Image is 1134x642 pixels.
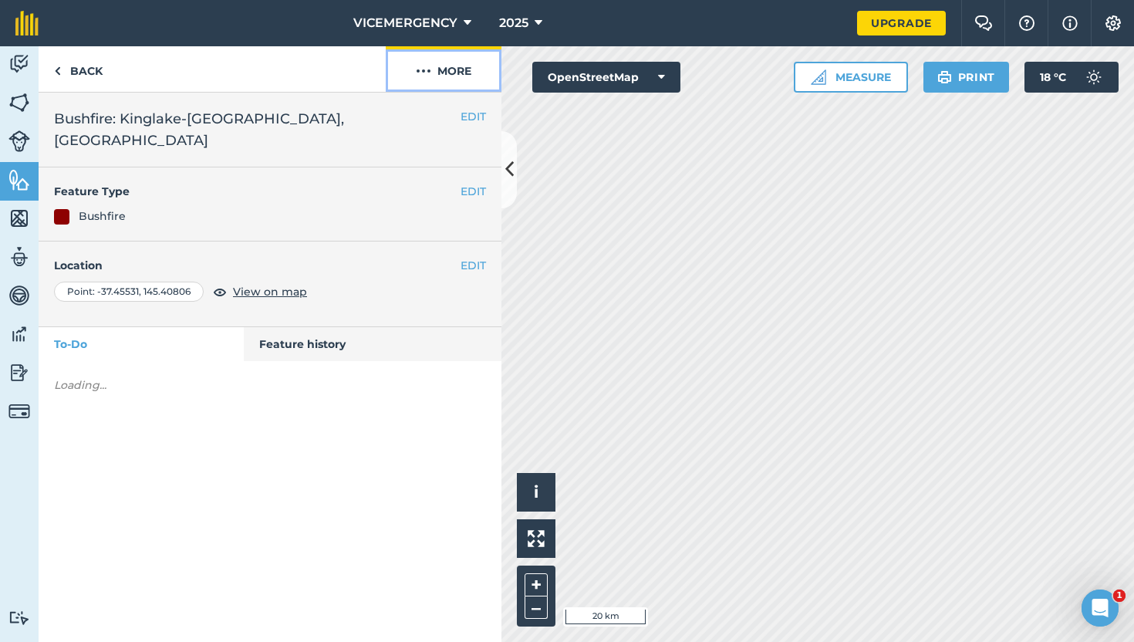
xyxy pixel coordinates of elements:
img: svg+xml;base64,PHN2ZyB4bWxucz0iaHR0cDovL3d3dy53My5vcmcvMjAwMC9zdmciIHdpZHRoPSIxNyIgaGVpZ2h0PSIxNy... [1062,14,1078,32]
iframe: Intercom live chat [1082,590,1119,627]
span: 1 [1113,590,1126,602]
button: EDIT [461,108,486,125]
a: To-Do [39,327,244,361]
img: svg+xml;base64,PHN2ZyB4bWxucz0iaHR0cDovL3d3dy53My5vcmcvMjAwMC9zdmciIHdpZHRoPSI1NiIgaGVpZ2h0PSI2MC... [8,91,30,114]
img: svg+xml;base64,PHN2ZyB4bWxucz0iaHR0cDovL3d3dy53My5vcmcvMjAwMC9zdmciIHdpZHRoPSI1NiIgaGVpZ2h0PSI2MC... [8,168,30,191]
div: Bushfire [79,208,126,225]
button: View on map [213,282,307,301]
span: 18 ° C [1040,62,1066,93]
img: svg+xml;base64,PD94bWwgdmVyc2lvbj0iMS4wIiBlbmNvZGluZz0idXRmLTgiPz4KPCEtLSBHZW5lcmF0b3I6IEFkb2JlIE... [8,323,30,346]
button: EDIT [461,183,486,200]
a: Back [39,46,118,92]
img: Ruler icon [811,69,826,85]
img: svg+xml;base64,PHN2ZyB4bWxucz0iaHR0cDovL3d3dy53My5vcmcvMjAwMC9zdmciIHdpZHRoPSIyMCIgaGVpZ2h0PSIyNC... [416,62,431,80]
img: svg+xml;base64,PD94bWwgdmVyc2lvbj0iMS4wIiBlbmNvZGluZz0idXRmLTgiPz4KPCEtLSBHZW5lcmF0b3I6IEFkb2JlIE... [8,361,30,384]
img: svg+xml;base64,PHN2ZyB4bWxucz0iaHR0cDovL3d3dy53My5vcmcvMjAwMC9zdmciIHdpZHRoPSIxOCIgaGVpZ2h0PSIyNC... [213,282,227,301]
button: 18 °C [1024,62,1119,93]
button: Measure [794,62,908,93]
img: fieldmargin Logo [15,11,39,35]
button: More [386,46,501,92]
em: Loading... [54,378,106,392]
button: EDIT [461,257,486,274]
img: svg+xml;base64,PD94bWwgdmVyc2lvbj0iMS4wIiBlbmNvZGluZz0idXRmLTgiPz4KPCEtLSBHZW5lcmF0b3I6IEFkb2JlIE... [8,284,30,307]
button: – [525,596,548,619]
img: svg+xml;base64,PD94bWwgdmVyc2lvbj0iMS4wIiBlbmNvZGluZz0idXRmLTgiPz4KPCEtLSBHZW5lcmF0b3I6IEFkb2JlIE... [8,245,30,269]
a: Upgrade [857,11,946,35]
img: svg+xml;base64,PD94bWwgdmVyc2lvbj0iMS4wIiBlbmNvZGluZz0idXRmLTgiPz4KPCEtLSBHZW5lcmF0b3I6IEFkb2JlIE... [8,400,30,422]
img: A cog icon [1104,15,1122,31]
img: svg+xml;base64,PD94bWwgdmVyc2lvbj0iMS4wIiBlbmNvZGluZz0idXRmLTgiPz4KPCEtLSBHZW5lcmF0b3I6IEFkb2JlIE... [8,130,30,152]
button: Print [923,62,1010,93]
button: i [517,473,555,512]
div: Point : -37.45531 , 145.40806 [54,282,204,302]
img: Four arrows, one pointing top left, one top right, one bottom right and the last bottom left [528,530,545,547]
span: View on map [233,283,307,300]
img: svg+xml;base64,PHN2ZyB4bWxucz0iaHR0cDovL3d3dy53My5vcmcvMjAwMC9zdmciIHdpZHRoPSI5IiBoZWlnaHQ9IjI0Ii... [54,62,61,80]
h4: Feature Type [54,183,461,200]
button: + [525,573,548,596]
img: svg+xml;base64,PHN2ZyB4bWxucz0iaHR0cDovL3d3dy53My5vcmcvMjAwMC9zdmciIHdpZHRoPSI1NiIgaGVpZ2h0PSI2MC... [8,207,30,230]
img: A question mark icon [1018,15,1036,31]
img: svg+xml;base64,PHN2ZyB4bWxucz0iaHR0cDovL3d3dy53My5vcmcvMjAwMC9zdmciIHdpZHRoPSIxOSIgaGVpZ2h0PSIyNC... [937,68,952,86]
span: VICEMERGENCY [353,14,457,32]
img: svg+xml;base64,PD94bWwgdmVyc2lvbj0iMS4wIiBlbmNvZGluZz0idXRmLTgiPz4KPCEtLSBHZW5lcmF0b3I6IEFkb2JlIE... [1078,62,1109,93]
span: i [534,482,538,502]
span: 2025 [499,14,528,32]
img: svg+xml;base64,PD94bWwgdmVyc2lvbj0iMS4wIiBlbmNvZGluZz0idXRmLTgiPz4KPCEtLSBHZW5lcmF0b3I6IEFkb2JlIE... [8,610,30,625]
img: svg+xml;base64,PD94bWwgdmVyc2lvbj0iMS4wIiBlbmNvZGluZz0idXRmLTgiPz4KPCEtLSBHZW5lcmF0b3I6IEFkb2JlIE... [8,52,30,76]
h4: Location [54,257,486,274]
a: Feature history [244,327,502,361]
button: OpenStreetMap [532,62,680,93]
h2: Bushfire: Kinglake-[GEOGRAPHIC_DATA], [GEOGRAPHIC_DATA] [54,108,486,151]
img: Two speech bubbles overlapping with the left bubble in the forefront [974,15,993,31]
